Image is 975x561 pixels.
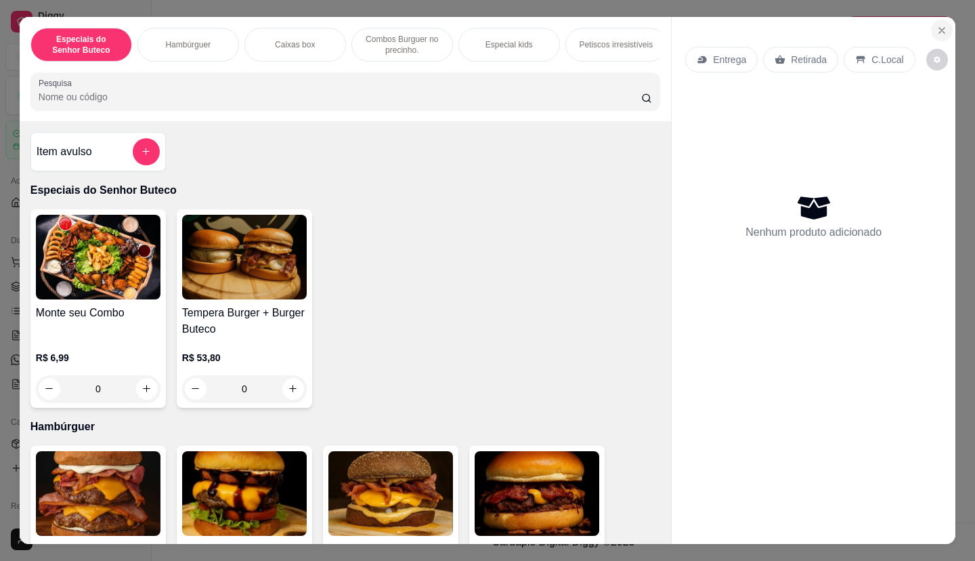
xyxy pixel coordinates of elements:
[791,53,827,66] p: Retirada
[182,305,307,337] h4: Tempera Burger + Burger Buteco
[36,305,160,321] h4: Monte seu Combo
[30,419,660,435] p: Hambúrguer
[926,49,948,70] button: decrease-product-quantity
[36,451,160,536] img: product-image
[275,39,315,50] p: Caixas box
[165,39,211,50] p: Hambúrguer
[182,215,307,299] img: product-image
[745,224,882,241] p: Nenhum produto adicionado
[36,541,160,558] h4: Cheeseburguer Duplo
[30,182,660,199] p: Especiais do Senhor Buteco
[931,20,953,41] button: Close
[37,144,92,160] h4: Item avulso
[579,39,653,50] p: Petiscos irresistíveis
[713,53,746,66] p: Entrega
[36,351,160,365] p: R$ 6,99
[871,53,903,66] p: C.Local
[182,541,307,558] h4: Supreme Burguer
[36,215,160,299] img: product-image
[39,77,77,89] label: Pesquisa
[328,541,453,558] h4: Bacon tasty
[182,451,307,536] img: product-image
[39,90,642,104] input: Pesquisa
[485,39,533,50] p: Especial kids
[328,451,453,536] img: product-image
[42,34,121,56] p: Especiais do Senhor Buteco
[363,34,441,56] p: Combos Burguer no precinho.
[475,451,599,536] img: product-image
[133,138,160,165] button: add-separate-item
[182,351,307,365] p: R$ 53,80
